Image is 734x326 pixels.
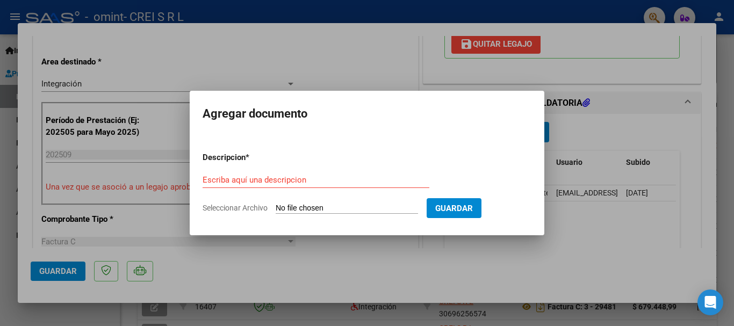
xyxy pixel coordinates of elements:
span: Seleccionar Archivo [203,204,268,212]
button: Guardar [427,198,481,218]
p: Descripcion [203,151,301,164]
div: Open Intercom Messenger [697,289,723,315]
span: Guardar [435,204,473,213]
h2: Agregar documento [203,104,531,124]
